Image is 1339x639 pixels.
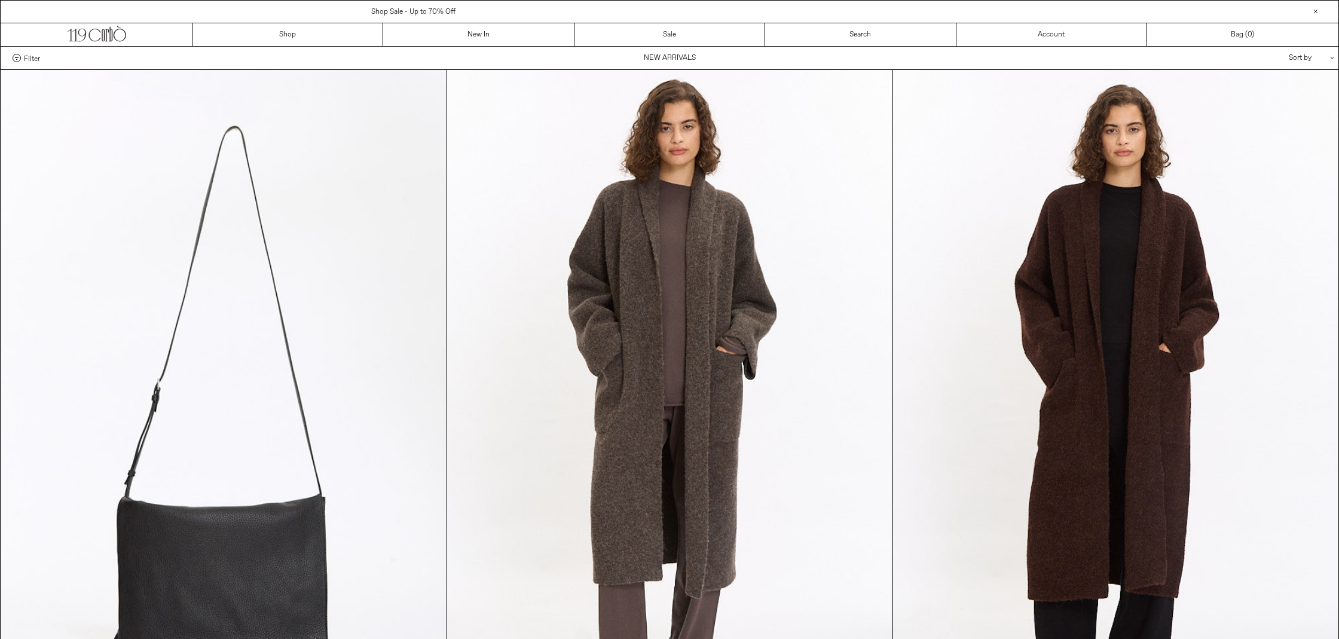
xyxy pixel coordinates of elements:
span: Filter [24,54,40,62]
a: New In [383,23,574,46]
a: Account [956,23,1147,46]
a: Bag () [1147,23,1338,46]
div: Sort by [1219,47,1326,69]
a: Shop Sale - Up to 70% Off [371,7,455,17]
span: ) [1248,29,1254,40]
a: Sale [574,23,765,46]
a: Shop [192,23,383,46]
a: Search [765,23,956,46]
span: 0 [1248,30,1252,39]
